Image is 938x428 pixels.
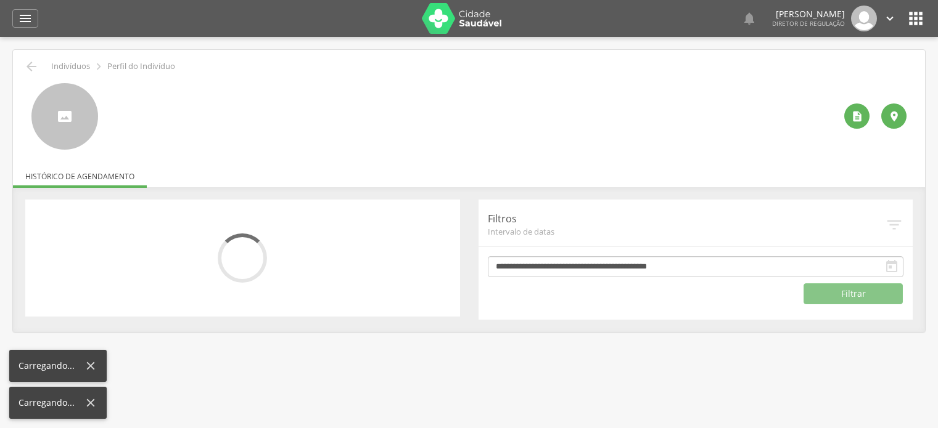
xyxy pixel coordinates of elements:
[851,110,863,123] i: 
[12,9,38,28] a: 
[92,60,105,73] i: 
[844,103,870,129] div: Ver histórico de cadastramento
[885,216,903,234] i: 
[19,397,84,409] div: Carregando...
[772,10,845,18] p: [PERSON_NAME]
[884,259,899,274] i: 
[906,9,926,28] i: 
[19,360,84,372] div: Carregando...
[742,11,757,26] i: 
[804,283,903,304] button: Filtrar
[18,11,33,26] i: 
[888,110,900,123] i: 
[881,103,907,129] div: Localização
[488,226,886,237] span: Intervalo de datas
[107,62,175,71] p: Perfil do Indivíduo
[488,212,886,226] p: Filtros
[883,12,897,25] i: 
[772,19,845,28] span: Diretor de regulação
[24,59,39,74] i: Voltar
[51,62,90,71] p: Indivíduos
[883,6,897,31] a: 
[742,6,757,31] a: 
